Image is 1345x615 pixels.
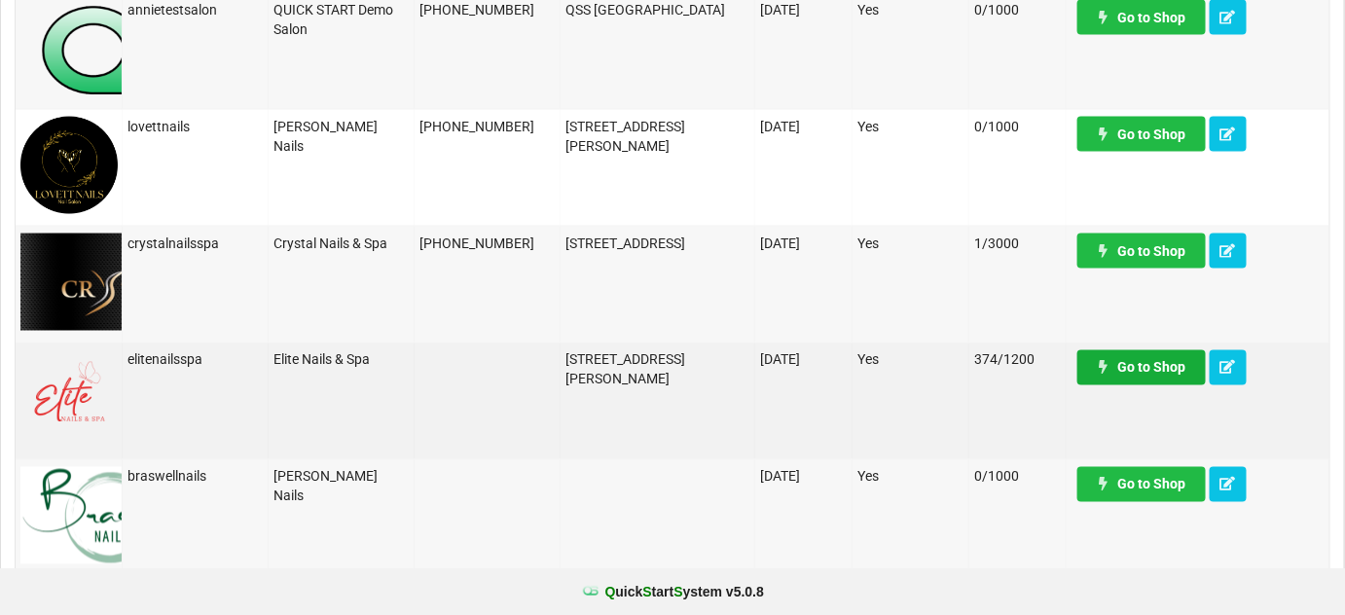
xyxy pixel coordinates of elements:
[605,582,764,601] b: uick tart ystem v 5.0.8
[565,117,749,156] div: [STREET_ADDRESS][PERSON_NAME]
[419,234,555,253] div: [PHONE_NUMBER]
[760,117,847,136] div: [DATE]
[673,584,682,599] span: S
[760,467,847,487] div: [DATE]
[605,584,616,599] span: Q
[273,234,409,253] div: Crystal Nails & Spa
[857,350,963,370] div: Yes
[127,117,263,136] div: lovettnails
[857,467,963,487] div: Yes
[273,467,409,506] div: [PERSON_NAME] Nails
[20,467,410,564] img: BraswellNails-logo.png
[760,350,847,370] div: [DATE]
[419,117,555,136] div: [PHONE_NUMBER]
[20,117,118,214] img: Lovett1.png
[760,234,847,253] div: [DATE]
[127,350,263,370] div: elitenailsspa
[1077,234,1206,269] a: Go to Shop
[20,350,118,448] img: EliteNailsSpa-Logo1.png
[20,234,293,331] img: CrystalNails_luxurylogo.png
[565,234,749,253] div: [STREET_ADDRESS]
[1077,117,1206,152] a: Go to Shop
[1077,467,1206,502] a: Go to Shop
[581,582,600,601] img: favicon.ico
[565,350,749,389] div: [STREET_ADDRESS][PERSON_NAME]
[857,234,963,253] div: Yes
[974,234,1061,253] div: 1/3000
[974,350,1061,370] div: 374/1200
[974,467,1061,487] div: 0/1000
[127,467,263,487] div: braswellnails
[643,584,652,599] span: S
[857,117,963,136] div: Yes
[974,117,1061,136] div: 0/1000
[273,350,409,370] div: Elite Nails & Spa
[127,234,263,253] div: crystalnailsspa
[273,117,409,156] div: [PERSON_NAME] Nails
[1077,350,1206,385] a: Go to Shop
